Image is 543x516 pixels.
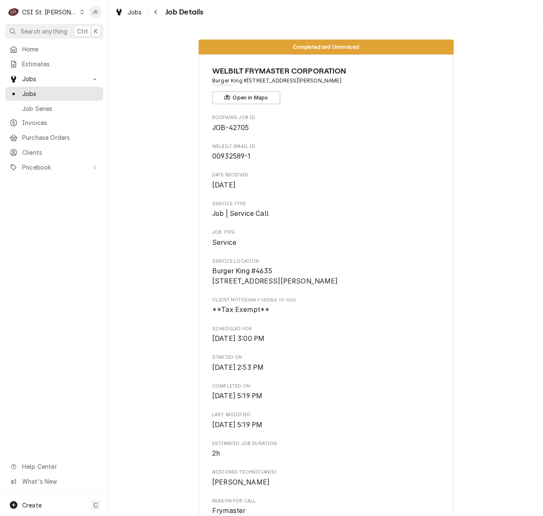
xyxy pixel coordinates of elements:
[247,298,296,302] span: (Only Visible to You)
[293,44,359,50] span: Completed and Uninvoiced
[149,5,163,19] button: Navigate back
[212,411,440,418] span: Last Modified
[212,334,440,344] span: Scheduled For
[89,6,101,18] div: JR
[212,267,338,285] span: Burger King #4635 [STREET_ADDRESS][PERSON_NAME]
[20,27,67,36] span: Search anything
[212,201,440,219] div: Service Type
[212,469,440,487] div: Assigned Technician(s)
[94,501,98,510] span: C
[5,459,103,473] a: Go to Help Center
[212,114,440,133] div: Roopairs Job ID
[212,326,440,344] div: Scheduled For
[212,209,440,219] span: Service Type
[212,363,440,373] span: Started On
[89,6,101,18] div: Jessica Rentfro's Avatar
[212,383,440,401] div: Completed On
[5,72,103,86] a: Go to Jobs
[212,229,440,236] span: Job Type
[212,143,440,150] span: Welbilt email ID
[5,130,103,145] a: Purchase Orders
[212,152,251,160] span: 00932589-1
[212,354,440,361] span: Started On
[212,151,440,162] span: Welbilt email ID
[5,102,103,116] a: Job Series
[22,60,99,68] span: Estimates
[5,24,103,39] button: Search anythingCtrlK
[212,363,264,371] span: [DATE] 2:53 PM
[212,420,440,430] span: Last Modified
[22,89,99,98] span: Jobs
[212,335,264,343] span: [DATE] 3:00 PM
[212,449,220,457] span: 2h
[212,77,440,85] span: Address
[212,258,440,265] span: Service Location
[212,391,440,401] span: Completed On
[212,440,440,459] div: Estimated Job Duration
[212,114,440,121] span: Roopairs Job ID
[212,180,440,190] span: Date Received
[212,297,440,315] div: [object Object]
[212,383,440,390] span: Completed On
[212,143,440,162] div: Welbilt email ID
[22,148,99,157] span: Clients
[212,392,262,400] span: [DATE] 5:19 PM
[163,6,204,18] span: Job Details
[212,448,440,459] span: Estimated Job Duration
[5,145,103,159] a: Clients
[212,172,440,190] div: Date Received
[212,305,440,315] span: [object Object]
[212,201,440,207] span: Service Type
[212,229,440,247] div: Job Type
[22,133,99,142] span: Purchase Orders
[111,5,145,19] a: Jobs
[199,40,454,54] div: Status
[77,27,88,36] span: Ctrl
[212,421,262,429] span: [DATE] 5:19 PM
[212,354,440,372] div: Started On
[212,258,440,286] div: Service Location
[22,462,98,471] span: Help Center
[212,266,440,286] span: Service Location
[5,116,103,130] a: Invoices
[212,326,440,332] span: Scheduled For
[212,65,440,77] span: Name
[212,297,440,303] span: Client Notes
[128,8,142,17] span: Jobs
[212,477,440,488] span: Assigned Technician(s)
[5,57,103,71] a: Estimates
[22,118,99,127] span: Invoices
[22,502,42,509] span: Create
[22,104,99,113] span: Job Series
[212,123,440,133] span: Roopairs Job ID
[212,181,236,189] span: [DATE]
[212,172,440,179] span: Date Received
[5,474,103,488] a: Go to What's New
[212,238,440,248] span: Job Type
[212,498,440,505] span: Reason For Call
[212,411,440,430] div: Last Modified
[212,91,280,104] button: Open in Maps
[8,6,20,18] div: C
[22,8,77,17] div: CSI St. [PERSON_NAME]
[212,124,249,132] span: JOB-42705
[8,6,20,18] div: CSI St. Louis's Avatar
[212,65,440,104] div: Client Information
[212,210,269,218] span: Job | Service Call
[22,477,98,486] span: What's New
[212,478,270,486] span: [PERSON_NAME]
[212,238,236,247] span: Service
[94,27,98,36] span: K
[22,74,86,83] span: Jobs
[212,440,440,447] span: Estimated Job Duration
[22,163,86,172] span: Pricebook
[212,469,440,476] span: Assigned Technician(s)
[5,87,103,101] a: Jobs
[22,45,99,54] span: Home
[5,42,103,56] a: Home
[5,160,103,174] a: Go to Pricebook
